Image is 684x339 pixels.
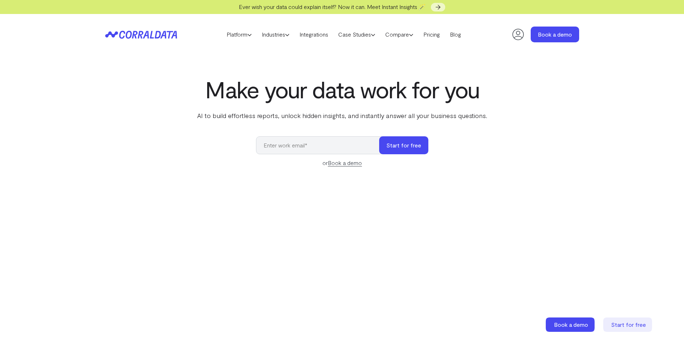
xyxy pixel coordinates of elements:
[554,321,588,328] span: Book a demo
[256,159,428,167] div: or
[239,3,426,10] span: Ever wish your data could explain itself? Now it can. Meet Instant Insights 🪄
[196,111,489,120] p: AI to build effortless reports, unlock hidden insights, and instantly answer all your business qu...
[222,29,257,40] a: Platform
[328,159,362,166] a: Book a demo
[546,317,596,332] a: Book a demo
[531,27,579,42] a: Book a demo
[257,29,294,40] a: Industries
[379,136,428,154] button: Start for free
[611,321,646,328] span: Start for free
[256,136,386,154] input: Enter work email*
[196,76,489,102] h1: Make your data work for you
[294,29,333,40] a: Integrations
[333,29,380,40] a: Case Studies
[603,317,653,332] a: Start for free
[418,29,445,40] a: Pricing
[445,29,466,40] a: Blog
[380,29,418,40] a: Compare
